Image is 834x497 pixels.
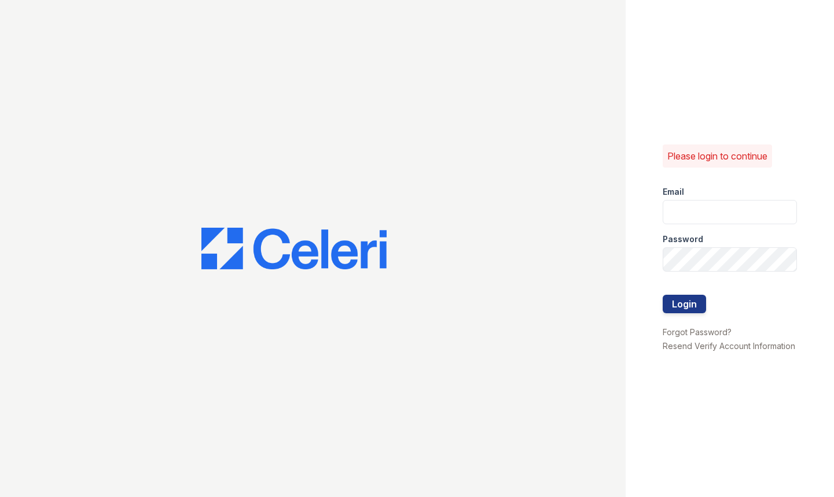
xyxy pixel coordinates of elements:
[663,186,684,198] label: Email
[663,233,703,245] label: Password
[663,341,795,351] a: Resend Verify Account Information
[663,295,706,313] button: Login
[201,228,387,269] img: CE_Logo_Blue-a8612792a0a2168367f1c8372b55b34899dd931a85d93a1a3d3e32e68fde9ad4.png
[667,149,767,163] p: Please login to continue
[663,327,732,337] a: Forgot Password?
